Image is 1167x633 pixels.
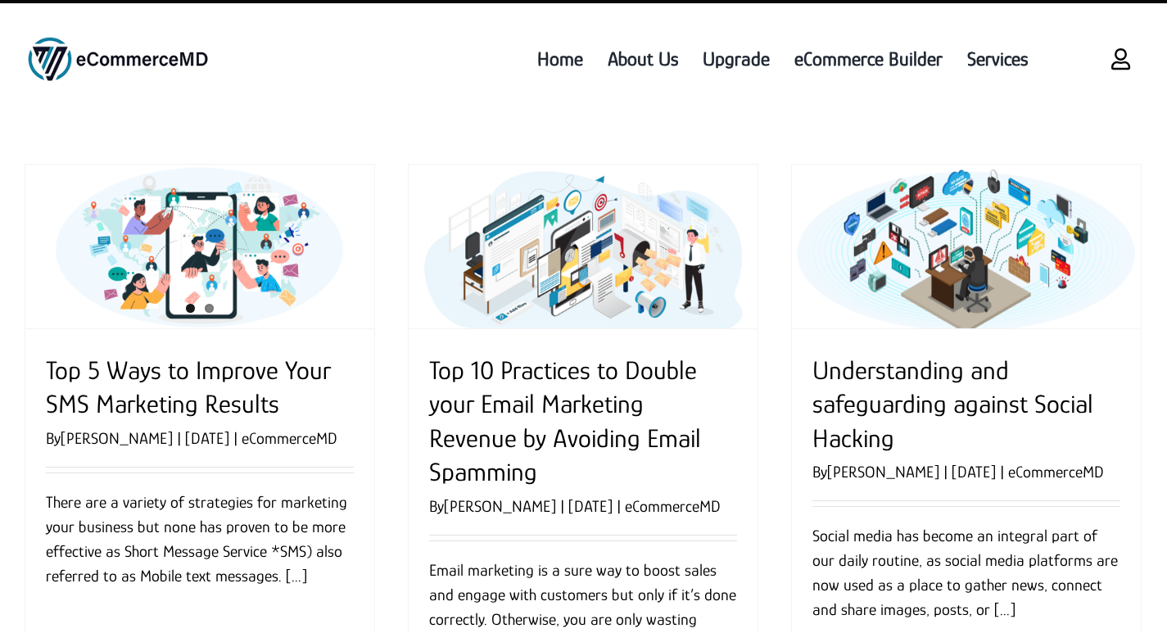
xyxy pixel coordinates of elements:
[812,459,1120,484] p: By
[939,463,952,481] span: |
[25,36,211,81] img: ecommercemd logo
[595,20,690,98] a: About Us
[792,165,1141,328] a: Understanding and safeguarding against Social Hacking
[525,20,595,98] a: Home
[229,429,242,447] span: |
[46,355,331,419] a: Top 5 Ways to Improve Your SMS Marketing Results
[186,304,195,313] a: 1
[185,429,229,447] span: [DATE]
[782,20,955,98] a: eCommerce Builder
[25,35,211,53] a: ecommercemd logo
[568,497,613,515] span: [DATE]
[1008,463,1104,481] a: eCommerceMD
[613,497,625,515] span: |
[703,44,770,74] span: Upgrade
[625,497,721,515] a: eCommerceMD
[996,463,1008,481] span: |
[812,523,1120,622] p: Social media has become an integral part of our daily routine, as social media platforms are now ...
[556,497,568,515] span: |
[690,20,782,98] a: Upgrade
[537,44,583,74] span: Home
[205,304,214,313] a: 2
[967,44,1028,74] span: Services
[1099,38,1142,81] a: Link to https://www.ecommercemd.com/login
[257,20,1040,98] nav: Menu
[444,497,556,515] a: [PERSON_NAME]
[429,355,701,487] a: Top 10 Practices to Double your Email Marketing Revenue by Avoiding Email Spamming
[952,463,996,481] span: [DATE]
[173,429,185,447] span: |
[61,429,173,447] a: [PERSON_NAME]
[46,426,354,450] p: By
[827,463,939,481] a: [PERSON_NAME]
[409,165,758,328] a: Top 10 Practices to Double your Email Marketing Revenue by Avoiding Email Spamming
[608,44,678,74] span: About Us
[955,20,1040,98] a: Services
[25,165,374,328] a: Top 5 Ways to Improve Your SMS Marketing Results
[794,44,943,74] span: eCommerce Builder
[429,494,737,518] p: By
[242,429,337,447] a: eCommerceMD
[812,355,1093,453] a: Understanding and safeguarding against Social Hacking
[46,490,354,588] p: There are a variety of strategies for marketing your business but none has proven to be more effe...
